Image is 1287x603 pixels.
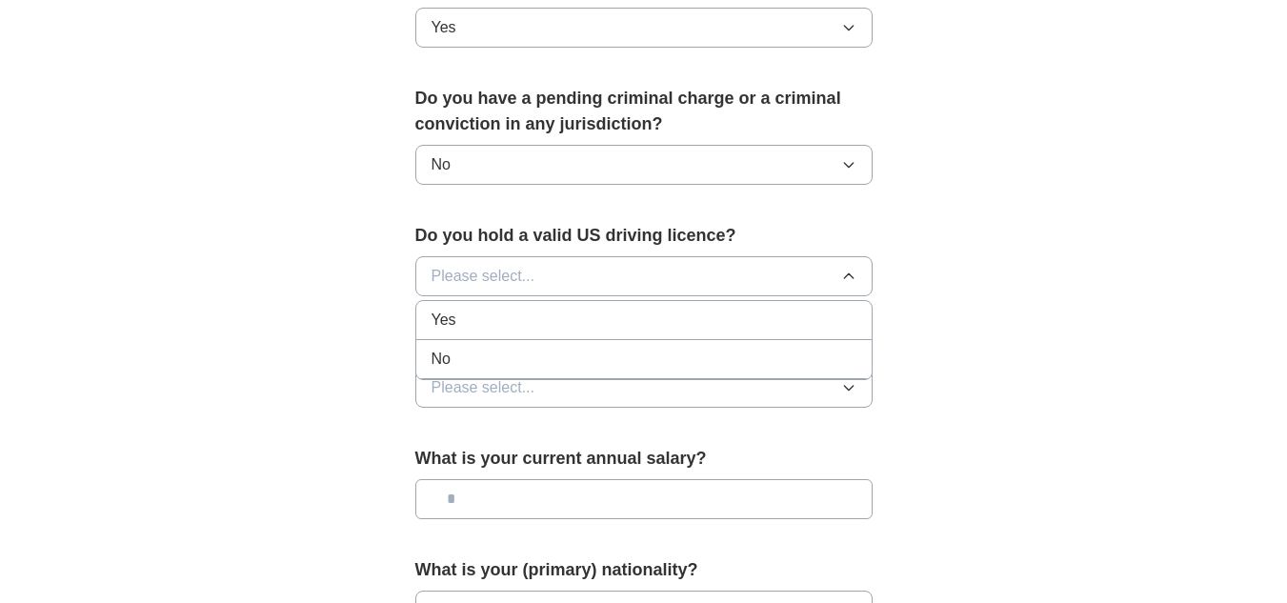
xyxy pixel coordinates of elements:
label: Do you have a pending criminal charge or a criminal conviction in any jurisdiction? [415,86,873,137]
span: Please select... [432,376,535,399]
label: What is your current annual salary? [415,446,873,472]
button: No [415,145,873,185]
button: Please select... [415,256,873,296]
span: No [432,348,451,371]
button: Yes [415,8,873,48]
span: Please select... [432,265,535,288]
span: No [432,153,451,176]
button: Please select... [415,368,873,408]
label: Do you hold a valid US driving licence? [415,223,873,249]
span: Yes [432,16,456,39]
span: Yes [432,309,456,332]
label: What is your (primary) nationality? [415,557,873,583]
